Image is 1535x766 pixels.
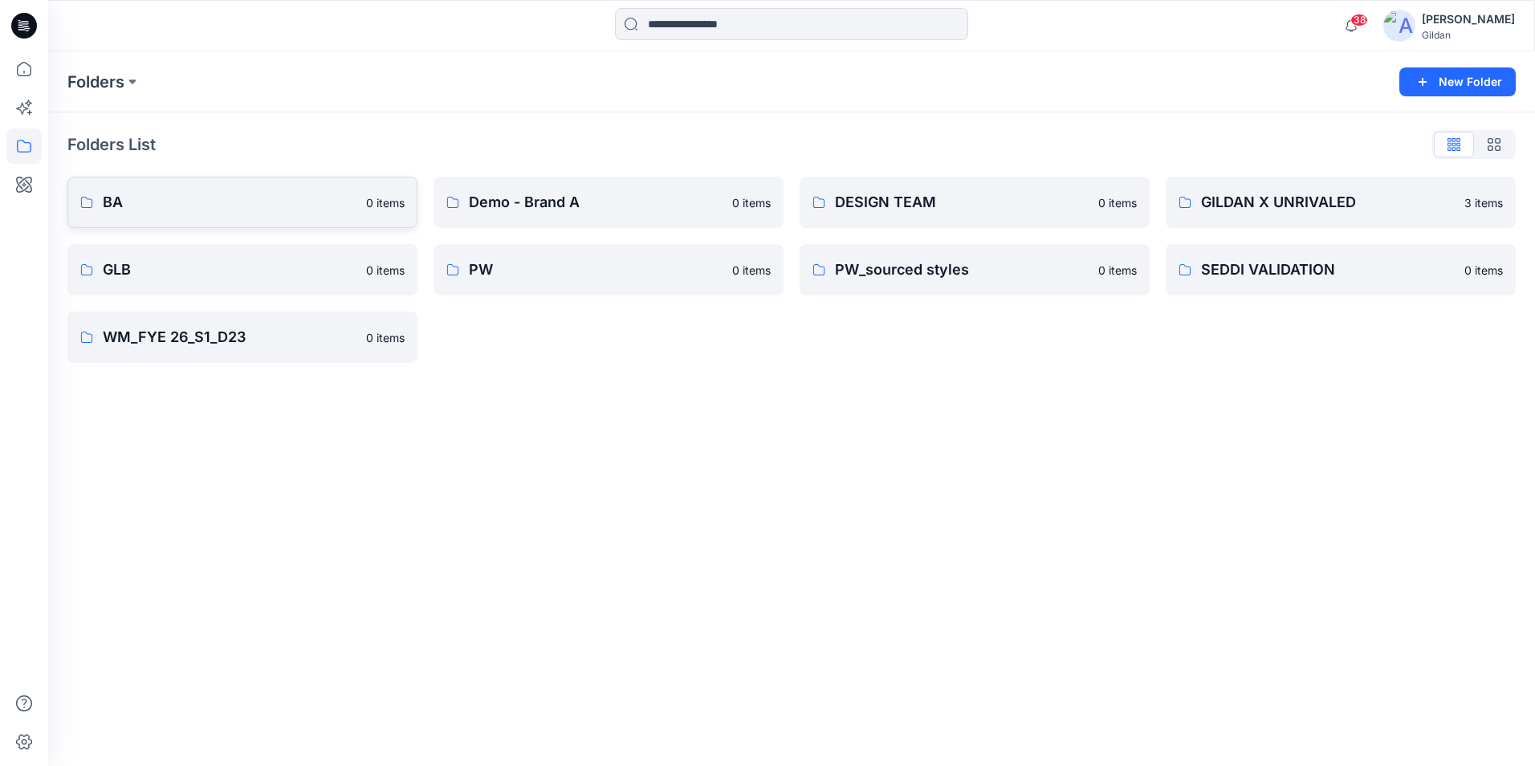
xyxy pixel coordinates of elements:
[732,194,771,211] p: 0 items
[1383,10,1415,42] img: avatar
[1399,67,1516,96] button: New Folder
[1201,259,1455,281] p: SEDDI VALIDATION
[1422,10,1515,29] div: [PERSON_NAME]
[732,262,771,279] p: 0 items
[366,262,405,279] p: 0 items
[67,71,124,93] a: Folders
[67,132,156,157] p: Folders List
[800,177,1150,228] a: DESIGN TEAM0 items
[1464,262,1503,279] p: 0 items
[103,191,356,214] p: BA
[469,259,723,281] p: PW
[1201,191,1455,214] p: GILDAN X UNRIVALED
[1166,177,1516,228] a: GILDAN X UNRIVALED3 items
[469,191,723,214] p: Demo - Brand A
[366,194,405,211] p: 0 items
[67,177,417,228] a: BA0 items
[835,259,1089,281] p: PW_sourced styles
[67,312,417,363] a: WM_FYE 26_S1_D230 items
[1464,194,1503,211] p: 3 items
[800,244,1150,295] a: PW_sourced styles0 items
[434,244,784,295] a: PW0 items
[366,329,405,346] p: 0 items
[434,177,784,228] a: Demo - Brand A0 items
[1098,194,1137,211] p: 0 items
[1166,244,1516,295] a: SEDDI VALIDATION0 items
[1098,262,1137,279] p: 0 items
[1350,14,1368,26] span: 38
[103,259,356,281] p: GLB
[835,191,1089,214] p: DESIGN TEAM
[67,244,417,295] a: GLB0 items
[103,326,356,348] p: WM_FYE 26_S1_D23
[1422,29,1515,41] div: Gildan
